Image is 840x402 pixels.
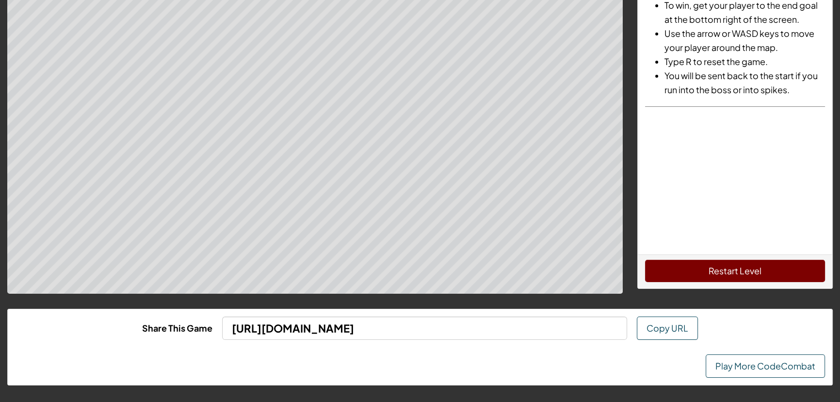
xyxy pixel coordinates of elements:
[664,68,825,97] li: You will be sent back to the start if you run into the boss or into spikes.
[142,322,212,334] b: Share This Game
[646,322,688,334] span: Copy URL
[664,54,825,68] li: Type R to reset the game.
[645,260,825,282] button: Restart Level
[637,317,698,340] button: Copy URL
[664,26,825,54] li: Use the arrow or WASD keys to move your player around the map.
[706,354,825,378] a: Play More CodeCombat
